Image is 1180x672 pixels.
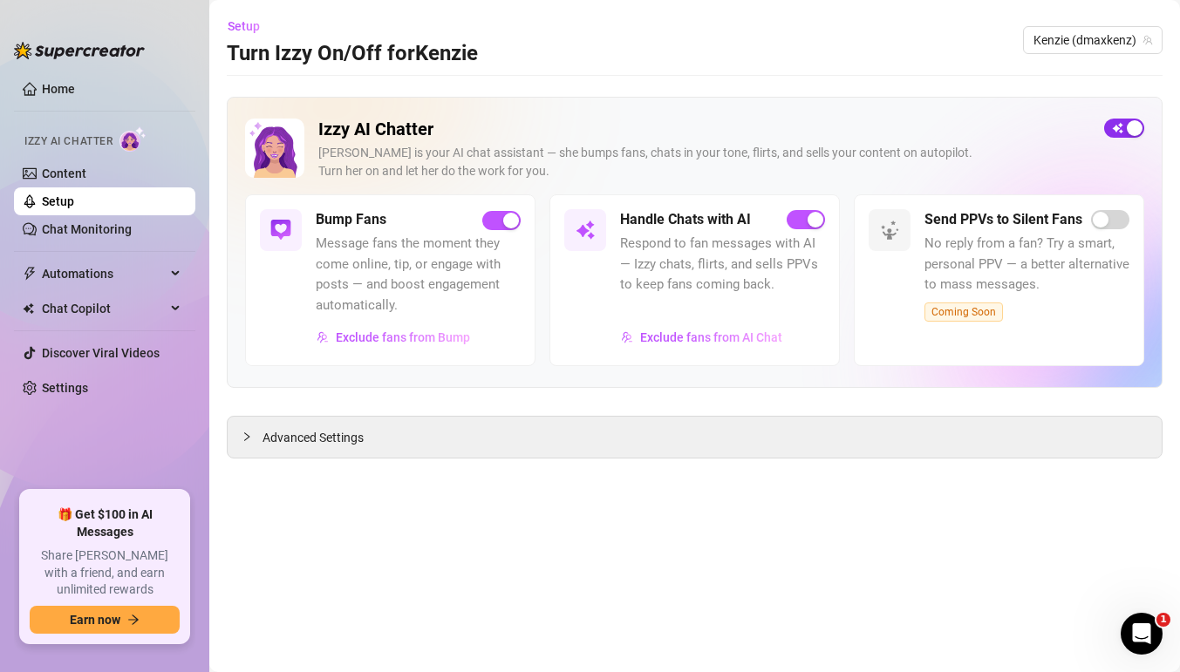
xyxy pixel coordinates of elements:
a: Setup [42,194,74,208]
span: Exclude fans from Bump [336,330,470,344]
img: Izzy AI Chatter [245,119,304,178]
div: [PERSON_NAME] is your AI chat assistant — she bumps fans, chats in your tone, flirts, and sells y... [318,144,1090,180]
img: AI Chatter [119,126,147,152]
span: Message fans the moment they come online, tip, or engage with posts — and boost engagement automa... [316,234,521,316]
button: Exclude fans from AI Chat [620,323,783,351]
span: 🎁 Get $100 in AI Messages [30,506,180,540]
span: Exclude fans from AI Chat [640,330,782,344]
span: Setup [228,19,260,33]
iframe: Intercom live chat [1121,613,1163,655]
span: Automations [42,260,166,288]
img: svg%3e [317,331,329,343]
span: Advanced Settings [263,428,364,447]
button: Setup [227,12,274,40]
img: svg%3e [879,220,900,241]
div: collapsed [242,427,263,446]
button: Exclude fans from Bump [316,323,471,351]
h5: Send PPVs to Silent Fans [924,209,1082,230]
a: Settings [42,381,88,395]
span: thunderbolt [23,267,37,281]
span: Coming Soon [924,302,1003,322]
span: No reply from a fan? Try a smart, personal PPV — a better alternative to mass messages. [924,234,1129,295]
span: Kenzie (dmaxkenz) [1033,27,1152,53]
img: logo-BBDzfeDw.svg [14,42,145,59]
span: collapsed [242,431,252,442]
span: Share [PERSON_NAME] with a friend, and earn unlimited rewards [30,547,180,599]
span: Izzy AI Chatter [24,133,113,150]
a: Discover Viral Videos [42,346,160,360]
span: team [1142,35,1153,45]
span: arrow-right [127,614,140,626]
span: Chat Copilot [42,295,166,322]
img: svg%3e [270,220,291,241]
h5: Handle Chats with AI [620,209,751,230]
h2: Izzy AI Chatter [318,119,1090,140]
span: Respond to fan messages with AI — Izzy chats, flirts, and sells PPVs to keep fans coming back. [620,234,825,295]
a: Home [42,82,75,96]
h5: Bump Fans [316,209,386,230]
span: 1 [1156,613,1170,627]
a: Content [42,166,86,180]
a: Chat Monitoring [42,222,132,236]
img: Chat Copilot [23,302,34,315]
span: Earn now [70,613,120,627]
h3: Turn Izzy On/Off for Kenzie [227,40,478,68]
img: svg%3e [621,331,633,343]
button: Earn nowarrow-right [30,606,180,634]
img: svg%3e [575,220,596,241]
